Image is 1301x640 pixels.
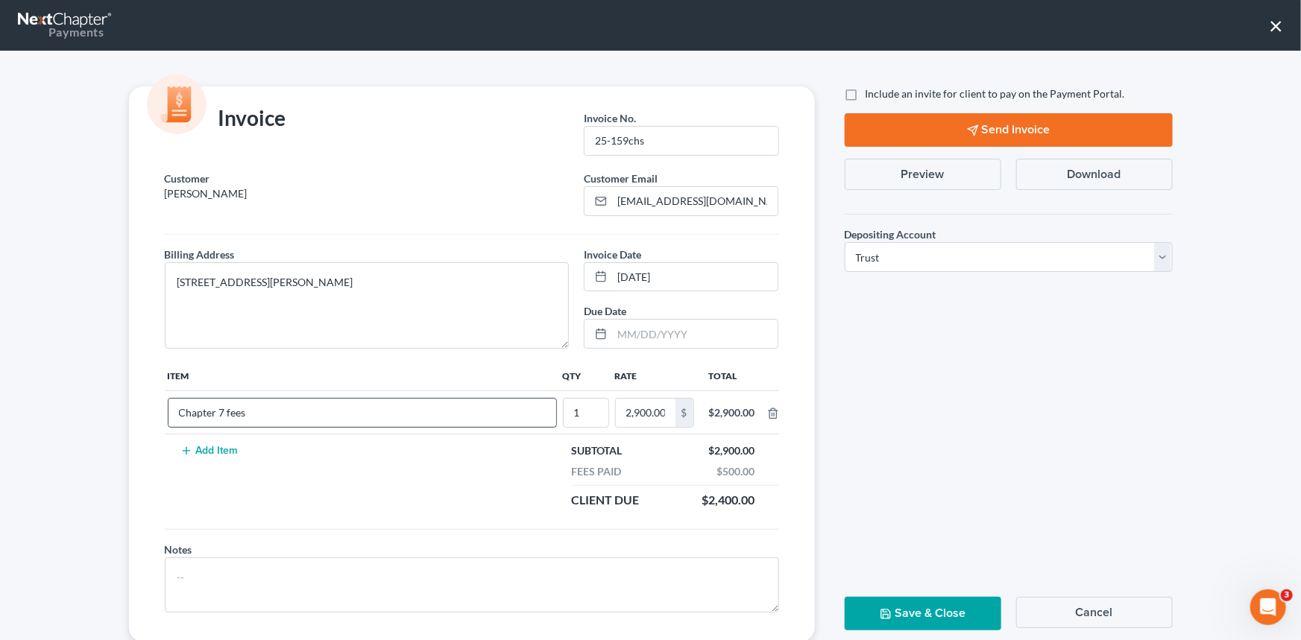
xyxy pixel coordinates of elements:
input: MM/DD/YYYY [612,263,778,291]
span: Include an invite for client to pay on the Payment Portal. [866,87,1125,100]
button: Cancel [1016,597,1173,628]
button: Preview [845,159,1001,190]
th: Total [697,361,767,390]
button: Download [1016,159,1173,190]
a: Payments [18,7,113,43]
input: 0.00 [616,399,675,427]
div: Subtotal [564,443,630,458]
span: Customer Email [584,172,658,185]
th: Item [165,361,560,390]
button: Send Invoice [845,113,1173,147]
span: 3 [1281,589,1293,601]
img: icon-money-cc55cd5b71ee43c44ef0efbab91310903cbf28f8221dba23c0d5ca797e203e98.svg [147,75,207,134]
div: $2,400.00 [695,492,763,509]
label: Notes [165,542,192,557]
div: Client Due [564,492,647,509]
div: Fees Paid [564,464,629,479]
span: Depositing Account [845,228,936,241]
input: MM/DD/YYYY [612,320,778,348]
div: $2,900.00 [709,405,755,420]
input: -- [168,399,556,427]
span: Invoice No. [584,112,636,124]
div: Invoice [157,104,294,134]
p: [PERSON_NAME] [165,186,570,201]
span: Billing Address [165,248,235,261]
button: Save & Close [845,597,1001,630]
div: $ [675,399,693,427]
span: Invoice Date [584,248,641,261]
input: -- [564,399,608,427]
button: × [1269,13,1283,37]
th: Rate [612,361,697,390]
div: $2,900.00 [702,443,763,458]
th: Qty [560,361,612,390]
div: $500.00 [710,464,763,479]
button: Add Item [177,445,242,457]
label: Due Date [584,303,626,319]
input: Enter email... [612,187,778,215]
input: -- [585,127,778,155]
div: Payments [18,24,104,40]
label: Customer [165,171,210,186]
iframe: Intercom live chat [1250,589,1286,625]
